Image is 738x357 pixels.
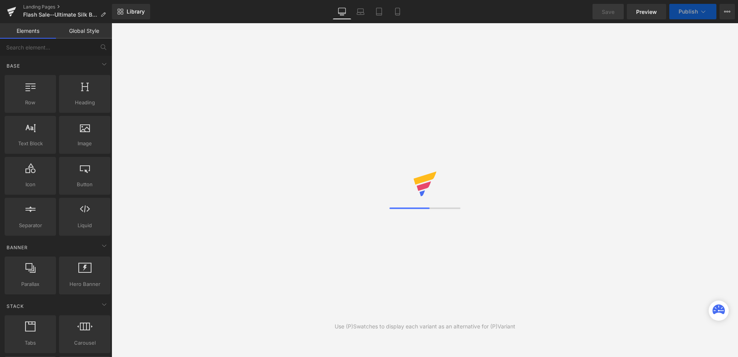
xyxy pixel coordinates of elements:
button: Publish [669,4,716,19]
a: Tablet [370,4,388,19]
span: Hero Banner [61,280,108,288]
a: Preview [627,4,666,19]
span: Liquid [61,221,108,229]
span: Icon [7,180,54,189]
a: New Library [112,4,150,19]
span: Text Block [7,139,54,148]
span: Image [61,139,108,148]
span: Button [61,180,108,189]
span: Carousel [61,339,108,347]
div: Use (P)Swatches to display each variant as an alternative for (P)Variant [335,322,515,331]
span: Flash Sale--Ultimate Silk Bedding [23,12,97,18]
a: Laptop [351,4,370,19]
span: Library [127,8,145,15]
span: Tabs [7,339,54,347]
span: Row [7,99,54,107]
a: Global Style [56,23,112,39]
span: Preview [636,8,657,16]
span: Base [6,62,21,70]
span: Parallax [7,280,54,288]
a: Mobile [388,4,407,19]
button: More [719,4,735,19]
span: Heading [61,99,108,107]
span: Stack [6,303,25,310]
span: Banner [6,244,29,251]
span: Save [602,8,614,16]
a: Landing Pages [23,4,112,10]
a: Desktop [333,4,351,19]
span: Separator [7,221,54,229]
span: Publish [679,8,698,15]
